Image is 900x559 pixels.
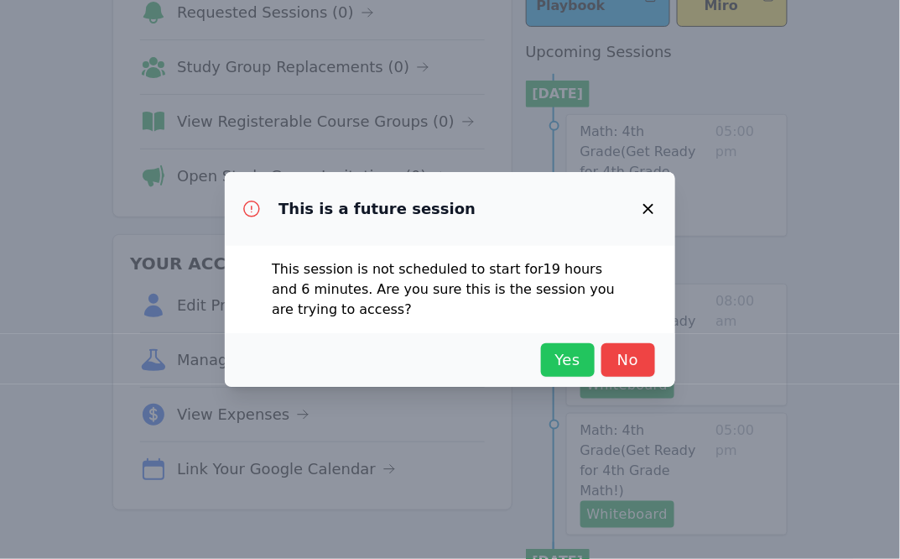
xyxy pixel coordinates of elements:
h3: This is a future session [278,199,476,219]
button: Yes [541,343,595,377]
button: No [601,343,655,377]
span: Yes [549,348,586,372]
span: No [610,348,647,372]
p: This session is not scheduled to start for 19 hours and 6 minutes . Are you sure this is the sess... [272,259,628,320]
